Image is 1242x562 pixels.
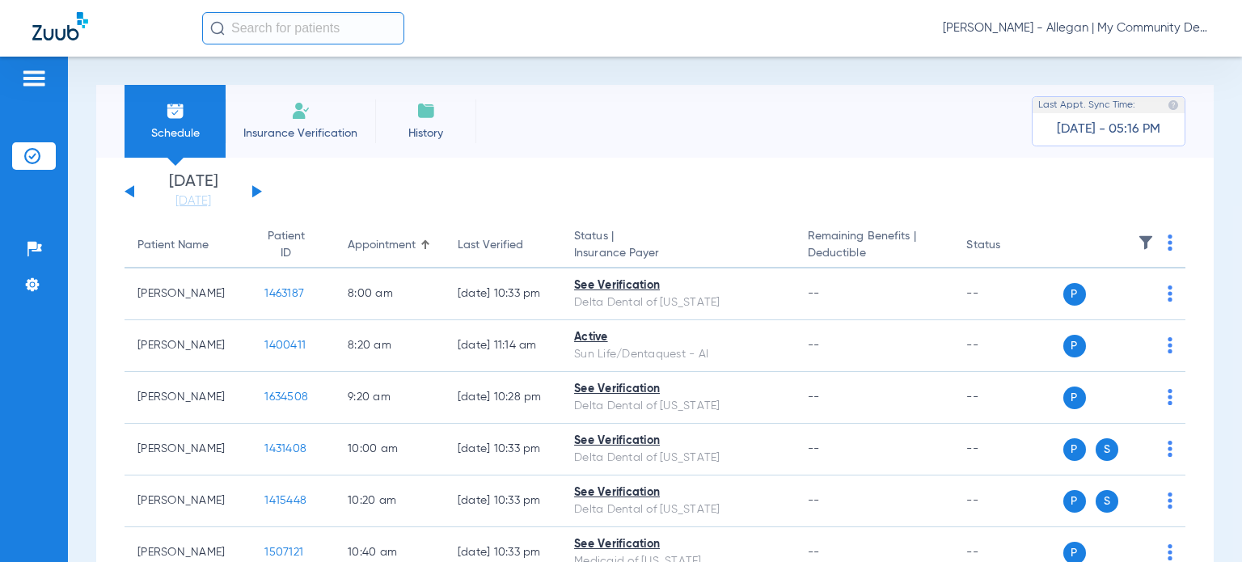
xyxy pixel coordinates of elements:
div: Patient ID [264,228,322,262]
span: 1507121 [264,547,303,558]
span: 1400411 [264,340,306,351]
img: Search Icon [210,21,225,36]
td: -- [953,372,1062,424]
span: Insurance Verification [238,125,363,142]
td: -- [953,424,1062,475]
span: 1415448 [264,495,306,506]
td: 8:20 AM [335,320,445,372]
div: Appointment [348,237,432,254]
img: Schedule [166,101,185,120]
span: 1463187 [264,288,304,299]
span: [DATE] - 05:16 PM [1057,121,1160,137]
td: -- [953,320,1062,372]
div: Active [574,329,782,346]
td: [DATE] 10:33 PM [445,268,561,320]
span: -- [808,340,820,351]
img: filter.svg [1138,235,1154,251]
td: -- [953,268,1062,320]
td: 9:20 AM [335,372,445,424]
div: See Verification [574,381,782,398]
span: -- [808,391,820,403]
div: See Verification [574,536,782,553]
span: Last Appt. Sync Time: [1038,97,1135,113]
div: Sun Life/Dentaquest - AI [574,346,782,363]
td: 8:00 AM [335,268,445,320]
span: 1634508 [264,391,308,403]
span: Insurance Payer [574,245,782,262]
td: [PERSON_NAME] [125,475,251,527]
td: [PERSON_NAME] [125,320,251,372]
div: Delta Dental of [US_STATE] [574,294,782,311]
img: Manual Insurance Verification [291,101,310,120]
div: Delta Dental of [US_STATE] [574,450,782,467]
td: -- [953,475,1062,527]
td: [PERSON_NAME] [125,268,251,320]
div: Patient Name [137,237,209,254]
div: See Verification [574,433,782,450]
li: [DATE] [145,174,242,209]
span: S [1096,490,1118,513]
th: Status [953,223,1062,268]
div: Appointment [348,237,416,254]
span: [PERSON_NAME] - Allegan | My Community Dental Centers [943,20,1210,36]
td: [DATE] 10:33 PM [445,424,561,475]
div: Last Verified [458,237,523,254]
td: [PERSON_NAME] [125,424,251,475]
img: group-dot-blue.svg [1168,285,1172,302]
span: -- [808,288,820,299]
td: 10:00 AM [335,424,445,475]
span: History [387,125,464,142]
input: Search for patients [202,12,404,44]
img: Zuub Logo [32,12,88,40]
span: P [1063,387,1086,409]
td: [DATE] 10:28 PM [445,372,561,424]
img: hamburger-icon [21,69,47,88]
th: Remaining Benefits | [795,223,954,268]
div: See Verification [574,484,782,501]
img: group-dot-blue.svg [1168,389,1172,405]
div: Delta Dental of [US_STATE] [574,501,782,518]
div: See Verification [574,277,782,294]
th: Status | [561,223,795,268]
div: Last Verified [458,237,548,254]
span: Schedule [137,125,213,142]
img: group-dot-blue.svg [1168,441,1172,457]
span: P [1063,490,1086,513]
img: History [416,101,436,120]
span: P [1063,335,1086,357]
img: group-dot-blue.svg [1168,235,1172,251]
span: -- [808,495,820,506]
td: [DATE] 11:14 AM [445,320,561,372]
span: P [1063,438,1086,461]
div: Delta Dental of [US_STATE] [574,398,782,415]
a: [DATE] [145,193,242,209]
span: P [1063,283,1086,306]
div: Patient Name [137,237,239,254]
span: -- [808,443,820,454]
iframe: Chat Widget [1161,484,1242,562]
td: [DATE] 10:33 PM [445,475,561,527]
img: group-dot-blue.svg [1168,337,1172,353]
td: [PERSON_NAME] [125,372,251,424]
span: 1431408 [264,443,306,454]
td: 10:20 AM [335,475,445,527]
span: S [1096,438,1118,461]
div: Patient ID [264,228,307,262]
img: last sync help info [1168,99,1179,111]
span: Deductible [808,245,941,262]
span: -- [808,547,820,558]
